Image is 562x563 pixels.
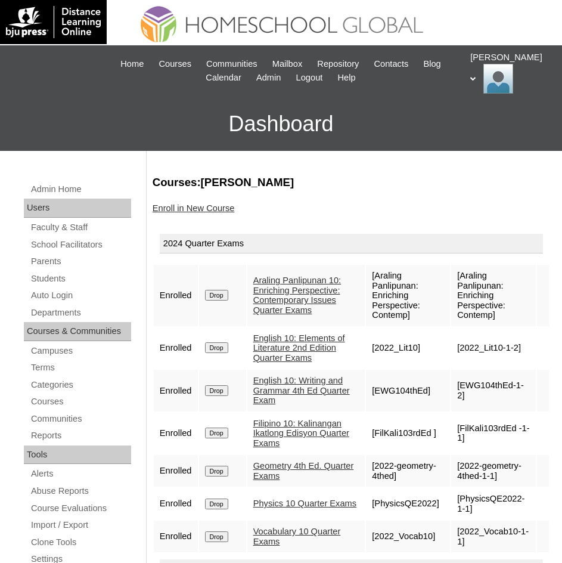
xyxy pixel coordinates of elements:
span: Blog [423,57,440,71]
span: Mailbox [272,57,303,71]
span: Home [120,57,144,71]
a: Departments [30,305,131,320]
a: Calendar [200,71,247,85]
span: Courses [159,57,191,71]
td: [2022_Vocab10] [366,521,450,552]
div: Courses & Communities [24,322,131,341]
span: Logout [296,71,323,85]
input: Drop [205,385,228,396]
td: [Araling Panlipunan: Enriching Perspective: Contemp] [366,265,450,326]
td: [EWG104thEd-1-2] [451,370,536,412]
input: Drop [205,342,228,353]
a: Faculty & Staff [30,220,131,235]
a: Admin Home [30,182,131,197]
a: Logout [290,71,329,85]
a: School Facilitators [30,237,131,252]
a: Terms [30,360,131,375]
a: Blog [417,57,446,71]
span: Contacts [374,57,408,71]
td: [PhysicsQE2022-1-1] [451,488,536,519]
div: 2024 Quarter Exams [160,234,543,254]
td: Enrolled [154,370,198,412]
td: [2022_Lit10] [366,327,450,369]
td: Enrolled [154,413,198,454]
span: Communities [206,57,257,71]
a: English 10: Writing and Grammar 4th Ed Quarter Exam [253,376,350,405]
a: Parents [30,254,131,269]
a: Clone Tools [30,535,131,550]
td: [2022-geometry-4thed] [366,455,450,487]
a: Communities [200,57,263,71]
a: Mailbox [266,57,309,71]
a: Home [114,57,150,71]
td: [FilKali103rdEd ] [366,413,450,454]
a: Communities [30,412,131,426]
a: Geometry 4th Ed. Quarter Exams [253,461,354,481]
td: Enrolled [154,488,198,519]
a: Contacts [368,57,414,71]
td: Enrolled [154,455,198,487]
input: Drop [205,531,228,542]
span: Help [337,71,355,85]
td: Enrolled [154,327,198,369]
a: Admin [250,71,287,85]
td: [2022_Lit10-1-2] [451,327,536,369]
a: Reports [30,428,131,443]
a: Abuse Reports [30,484,131,499]
td: Enrolled [154,265,198,326]
div: Tools [24,446,131,465]
td: [FilKali103rdEd -1-1] [451,413,536,454]
div: [PERSON_NAME] [470,51,550,94]
td: [2022_Vocab10-1-1] [451,521,536,552]
a: Courses [30,394,131,409]
span: Repository [317,57,359,71]
h3: Courses:[PERSON_NAME] [153,175,550,190]
h3: Dashboard [6,97,556,151]
td: [Araling Panlipunan: Enriching Perspective: Contemp] [451,265,536,326]
img: Ariane Ebuen [483,64,513,94]
td: [EWG104thEd] [366,370,450,412]
a: Campuses [30,344,131,358]
a: Courses [153,57,197,71]
input: Drop [205,499,228,509]
span: Admin [256,71,281,85]
input: Drop [205,290,228,301]
div: Users [24,199,131,218]
input: Drop [205,428,228,438]
a: English 10: Elements of Literature 2nd Edition Quarter Exams [253,333,345,363]
a: Vocabulary 10 Quarter Exams [253,527,341,546]
a: Alerts [30,466,131,481]
a: Help [331,71,361,85]
a: Physics 10 Quarter Exams [253,499,357,508]
a: Filipino 10: Kalinangan Ikatlong Edisyon Quarter Exams [253,419,349,448]
td: Enrolled [154,521,198,552]
span: Calendar [206,71,241,85]
td: [2022-geometry-4thed-1-1] [451,455,536,487]
a: Repository [311,57,365,71]
input: Drop [205,466,228,477]
a: Enroll in New Course [153,203,235,213]
a: Araling Panlipunan 10: Enriching Perspective: Contemporary Issues Quarter Exams [253,276,341,315]
a: Students [30,271,131,286]
td: [PhysicsQE2022] [366,488,450,519]
a: Import / Export [30,518,131,533]
a: Auto Login [30,288,131,303]
a: Categories [30,378,131,392]
img: logo-white.png [6,6,101,38]
a: Course Evaluations [30,501,131,516]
